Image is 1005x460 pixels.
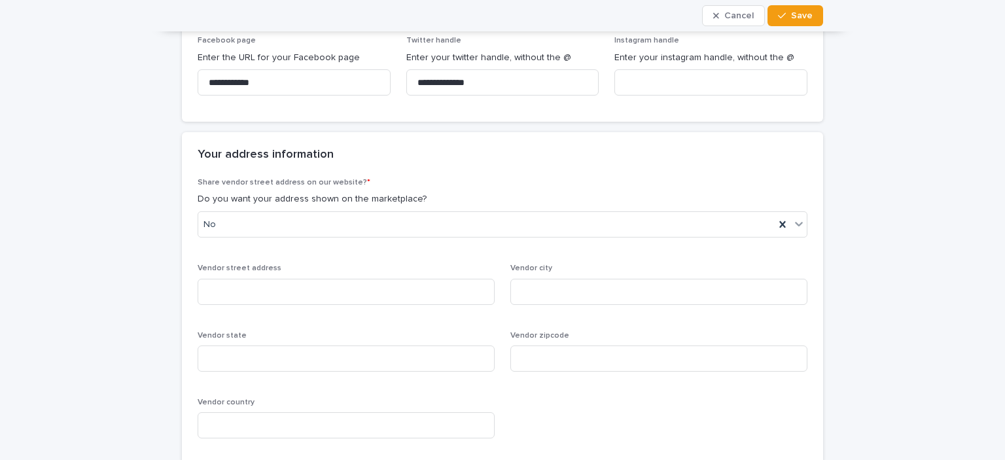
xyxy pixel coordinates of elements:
[767,5,823,26] button: Save
[198,332,247,340] span: Vendor state
[198,264,281,272] span: Vendor street address
[198,179,370,186] span: Share vendor street address on our website?
[510,332,569,340] span: Vendor zipcode
[510,264,552,272] span: Vendor city
[702,5,765,26] button: Cancel
[791,11,813,20] span: Save
[406,37,461,44] span: Twitter handle
[198,148,334,162] h2: Your address information
[406,51,599,65] p: Enter your twitter handle, without the @
[614,51,807,65] p: Enter your instagram handle, without the @
[198,192,807,206] p: Do you want your address shown on the marketplace?
[724,11,754,20] span: Cancel
[198,398,255,406] span: Vendor country
[198,51,391,65] p: Enter the URL for your Facebook page
[198,37,256,44] span: Facebook page
[614,37,679,44] span: Instagram handle
[203,218,216,232] span: No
